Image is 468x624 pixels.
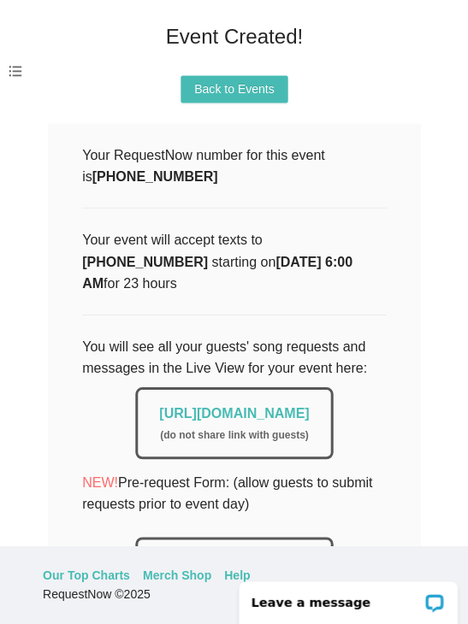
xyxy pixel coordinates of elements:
[48,19,420,56] div: Event Created!
[82,229,386,293] div: Your event will accept texts to starting on for 23 hours
[143,566,211,585] a: Merch Shop
[194,80,274,99] span: Back to Events
[82,148,324,184] span: Your RequestNow number for this event is
[43,585,421,603] div: RequestNow © 2025
[82,255,208,269] b: [PHONE_NUMBER]
[92,169,218,184] b: [PHONE_NUMBER]
[82,255,352,291] b: [DATE] 6:00 AM
[82,472,386,515] p: Pre-request Form: (allow guests to submit requests prior to event day)
[224,566,250,585] a: Help
[228,570,468,624] iframe: LiveChat chat widget
[159,406,309,421] a: [URL][DOMAIN_NAME]
[82,475,118,490] span: NEW!
[43,566,130,585] a: Our Top Charts
[181,76,287,103] button: Back to Events
[159,427,309,444] div: ( do not share link with guests )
